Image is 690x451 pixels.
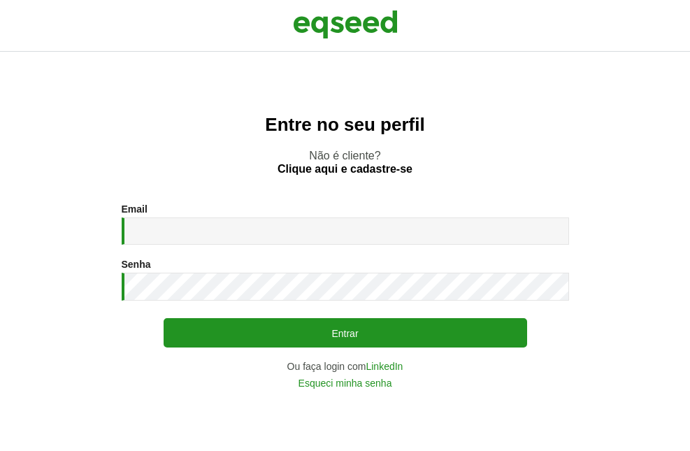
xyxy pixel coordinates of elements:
a: Esqueci minha senha [299,378,392,388]
img: EqSeed Logo [293,7,398,42]
a: LinkedIn [366,361,403,371]
label: Email [122,204,148,214]
div: Ou faça login com [122,361,569,371]
a: Clique aqui e cadastre-se [278,164,412,175]
button: Entrar [164,318,527,348]
label: Senha [122,259,151,269]
h2: Entre no seu perfil [28,115,662,135]
p: Não é cliente? [28,149,662,176]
